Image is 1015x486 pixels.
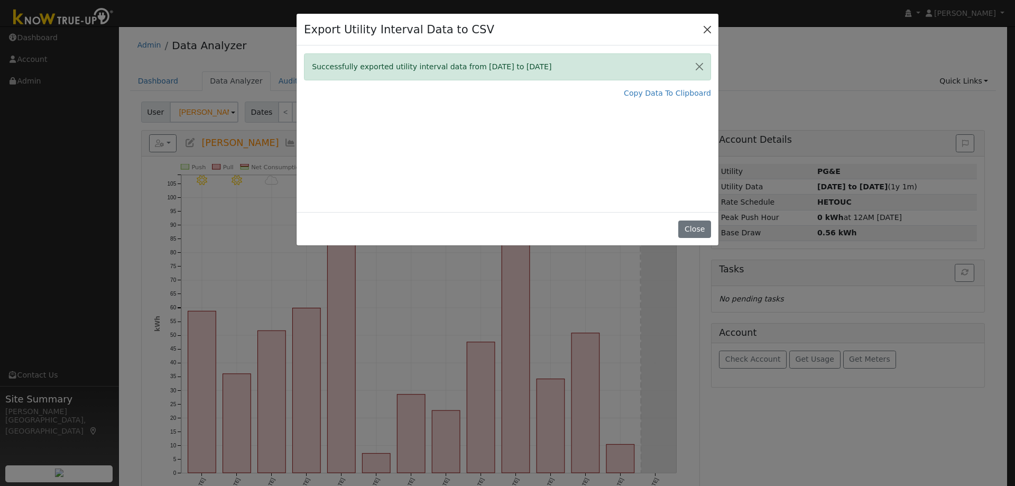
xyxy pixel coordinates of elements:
button: Close [678,221,710,239]
h4: Export Utility Interval Data to CSV [304,21,494,38]
button: Close [700,22,715,36]
div: Successfully exported utility interval data from [DATE] to [DATE] [304,53,711,80]
a: Copy Data To Clipboard [624,88,711,99]
button: Close [688,54,710,80]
